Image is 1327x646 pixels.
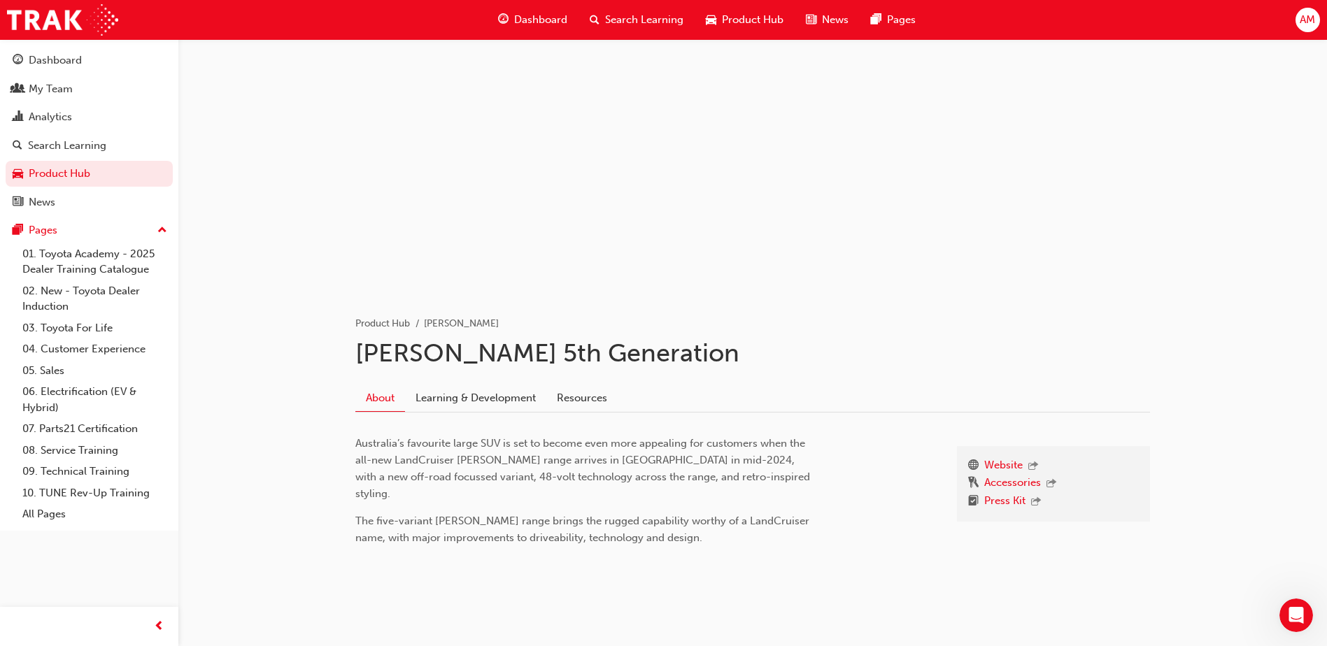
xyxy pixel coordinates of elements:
div: Analytics [29,109,72,125]
div: My Team [29,81,73,97]
span: up-icon [157,222,167,240]
a: 09. Technical Training [17,461,173,482]
a: About [355,385,405,412]
button: Pages [6,217,173,243]
span: guage-icon [13,55,23,67]
button: DashboardMy TeamAnalyticsSearch LearningProduct HubNews [6,45,173,217]
span: Dashboard [514,12,567,28]
a: 04. Customer Experience [17,338,173,360]
span: outbound-icon [1046,478,1056,490]
span: Australia’s favourite large SUV is set to become even more appealing for customers when the all-n... [355,437,813,500]
span: search-icon [13,140,22,152]
a: 06. Electrification (EV & Hybrid) [17,381,173,418]
span: pages-icon [871,11,881,29]
a: Analytics [6,104,173,130]
a: Resources [546,385,618,411]
span: pages-icon [13,224,23,237]
a: 02. New - Toyota Dealer Induction [17,280,173,317]
h1: [PERSON_NAME] 5th Generation [355,338,1150,368]
span: www-icon [968,457,979,475]
span: Product Hub [722,12,783,28]
a: news-iconNews [795,6,860,34]
a: 05. Sales [17,360,173,382]
a: All Pages [17,503,173,525]
div: Dashboard [29,52,82,69]
a: 10. TUNE Rev-Up Training [17,482,173,504]
span: people-icon [13,83,23,96]
span: search-icon [590,11,599,29]
span: news-icon [13,196,23,209]
a: Product Hub [6,161,173,187]
iframe: Intercom live chat [1279,598,1313,632]
span: The five-variant [PERSON_NAME] range brings the rugged capability worthy of a LandCruiser name, w... [355,515,812,544]
a: Learning & Development [405,385,546,411]
a: search-iconSearch Learning [579,6,695,34]
li: [PERSON_NAME] [424,316,499,332]
div: Search Learning [28,138,106,154]
span: booktick-icon [968,493,979,511]
a: pages-iconPages [860,6,927,34]
span: car-icon [706,11,716,29]
span: Search Learning [605,12,683,28]
span: outbound-icon [1028,461,1038,473]
a: 08. Service Training [17,440,173,461]
img: Trak [7,4,118,36]
button: AM [1296,8,1320,32]
span: chart-icon [13,111,23,124]
a: 01. Toyota Academy - 2025 Dealer Training Catalogue [17,243,173,280]
a: Press Kit [984,493,1026,511]
a: Accessories [984,475,1041,493]
span: prev-icon [154,618,164,636]
a: 07. Parts21 Certification [17,418,173,440]
a: car-iconProduct Hub [695,6,795,34]
span: News [822,12,849,28]
a: guage-iconDashboard [487,6,579,34]
span: guage-icon [498,11,509,29]
div: News [29,194,55,210]
a: My Team [6,76,173,102]
span: car-icon [13,168,23,180]
a: Product Hub [355,317,410,329]
a: 03. Toyota For Life [17,317,173,339]
a: Search Learning [6,133,173,159]
span: Pages [887,12,916,28]
span: outbound-icon [1031,496,1041,508]
div: Pages [29,222,57,238]
span: keys-icon [968,475,979,493]
a: Website [984,457,1023,475]
span: news-icon [806,11,816,29]
span: AM [1300,12,1315,28]
a: News [6,189,173,215]
a: Dashboard [6,48,173,73]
